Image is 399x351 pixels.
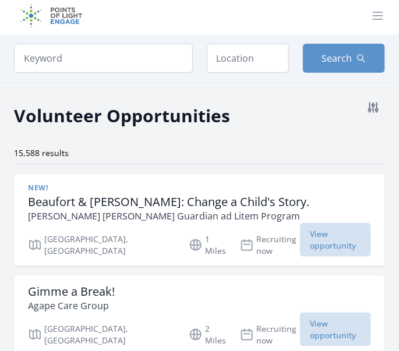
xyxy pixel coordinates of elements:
[28,195,309,209] h3: Beaufort & [PERSON_NAME]: Change a Child's Story.
[189,233,226,257] p: 1 Miles
[207,44,289,73] input: Location
[28,285,115,299] h3: Gimme a Break!
[14,174,385,266] a: New! Beaufort & [PERSON_NAME]: Change a Child's Story. [PERSON_NAME] [PERSON_NAME] Guardian ad Li...
[303,44,385,73] button: Search
[300,313,371,346] span: View opportunity
[28,183,48,193] span: New!
[28,233,175,257] p: [GEOGRAPHIC_DATA], [GEOGRAPHIC_DATA]
[14,147,69,158] span: 15,588 results
[322,51,352,65] span: Search
[240,323,300,346] p: Recruiting now
[240,233,300,257] p: Recruiting now
[28,209,309,223] p: [PERSON_NAME] [PERSON_NAME] Guardian ad Litem Program
[300,223,371,257] span: View opportunity
[14,102,230,129] h2: Volunteer Opportunities
[14,44,193,73] input: Keyword
[28,323,175,346] p: [GEOGRAPHIC_DATA], [GEOGRAPHIC_DATA]
[189,323,226,346] p: 2 Miles
[28,299,115,313] p: Agape Care Group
